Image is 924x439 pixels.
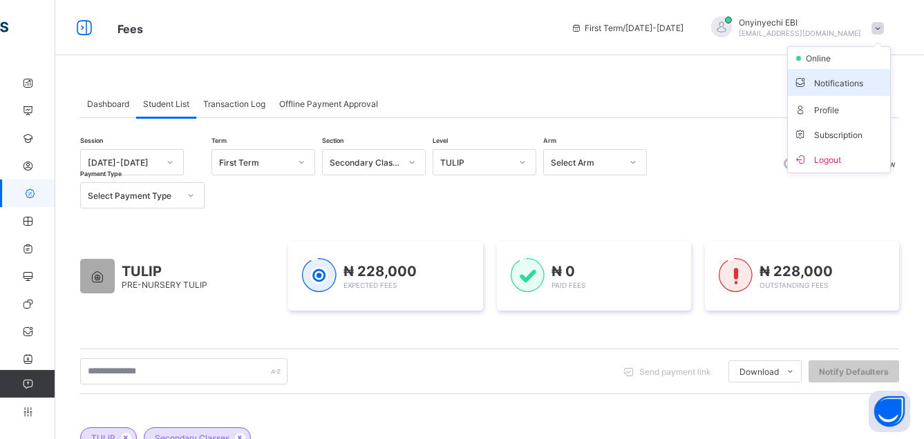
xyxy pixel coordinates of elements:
span: ₦ 228,000 [343,263,417,280]
span: Transaction Log [203,99,265,109]
span: Download [739,367,779,377]
button: Open asap [869,391,910,432]
span: Dashboard [87,99,129,109]
img: expected-1.03dd87d44185fb6c27cc9b2570c10499.svg [302,258,336,293]
span: ₦ 228,000 [760,263,833,280]
span: Subscription [793,130,862,140]
span: Notifications [793,75,885,90]
span: [EMAIL_ADDRESS][DOMAIN_NAME] [739,29,861,37]
span: TULIP [122,263,207,280]
span: Paid Fees [551,281,585,289]
div: TULIP [440,157,511,168]
div: Select Arm [551,157,621,168]
span: session/term information [571,23,683,33]
img: outstanding-1.146d663e52f09953f639664a84e30106.svg [719,258,753,293]
div: [DATE]-[DATE] [88,157,158,168]
span: Arm [543,137,556,144]
li: dropdown-list-item-text-4 [788,96,890,123]
span: Term [211,137,227,144]
span: ₦ 0 [551,263,575,280]
div: Select Payment Type [88,191,179,201]
img: paid-1.3eb1404cbcb1d3b736510a26bbfa3ccb.svg [511,258,545,293]
span: Onyinyechi EBI [739,17,861,28]
div: Secondary Classes [330,157,400,168]
span: Logout [793,151,885,167]
span: online [804,53,839,64]
span: PRE-NURSERY TULIP [122,280,207,290]
span: Fees [117,22,143,36]
span: Student List [143,99,189,109]
span: Offline Payment Approval [279,99,378,109]
li: dropdown-list-item-text-3 [788,69,890,96]
li: dropdown-list-item-buttom-7 [788,146,890,173]
span: Send payment link [639,367,711,377]
span: Session [80,137,103,144]
span: Level [433,137,448,144]
div: OnyinyechiEBI [697,17,891,39]
span: Profile [793,101,885,117]
span: Notify Defaulters [819,367,889,377]
div: First Term [219,157,290,168]
span: Payment Type [80,170,122,177]
li: dropdown-list-item-null-2 [788,47,890,69]
span: Expected Fees [343,281,397,289]
span: Outstanding Fees [760,281,828,289]
li: dropdown-list-item-null-6 [788,123,890,146]
span: Section [322,137,343,144]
